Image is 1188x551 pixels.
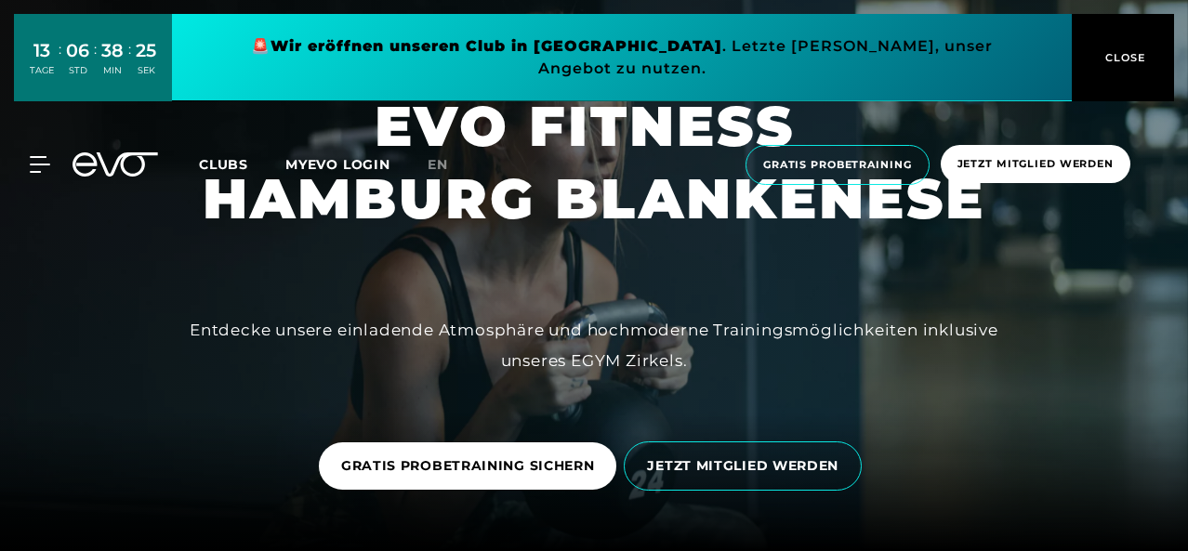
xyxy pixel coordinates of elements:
a: en [428,154,470,176]
div: 25 [136,37,156,64]
span: Gratis Probetraining [763,157,912,173]
div: MIN [101,64,124,77]
span: JETZT MITGLIED WERDEN [647,456,838,476]
div: Entdecke unsere einladende Atmosphäre und hochmoderne Trainingsmöglichkeiten inklusive unseres EG... [176,315,1012,375]
div: : [128,39,131,88]
span: CLOSE [1101,49,1146,66]
div: : [59,39,61,88]
div: TAGE [30,64,54,77]
a: Clubs [199,155,285,173]
div: SEK [136,64,156,77]
div: STD [66,64,89,77]
div: : [94,39,97,88]
div: 13 [30,37,54,64]
a: Gratis Probetraining [740,145,935,185]
div: 06 [66,37,89,64]
span: GRATIS PROBETRAINING SICHERN [341,456,595,476]
span: Jetzt Mitglied werden [957,156,1114,172]
a: JETZT MITGLIED WERDEN [624,427,869,505]
a: MYEVO LOGIN [285,156,390,173]
div: 38 [101,37,124,64]
span: Clubs [199,156,248,173]
a: Jetzt Mitglied werden [935,145,1136,185]
a: GRATIS PROBETRAINING SICHERN [319,428,625,504]
button: CLOSE [1072,14,1174,101]
span: en [428,156,448,173]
